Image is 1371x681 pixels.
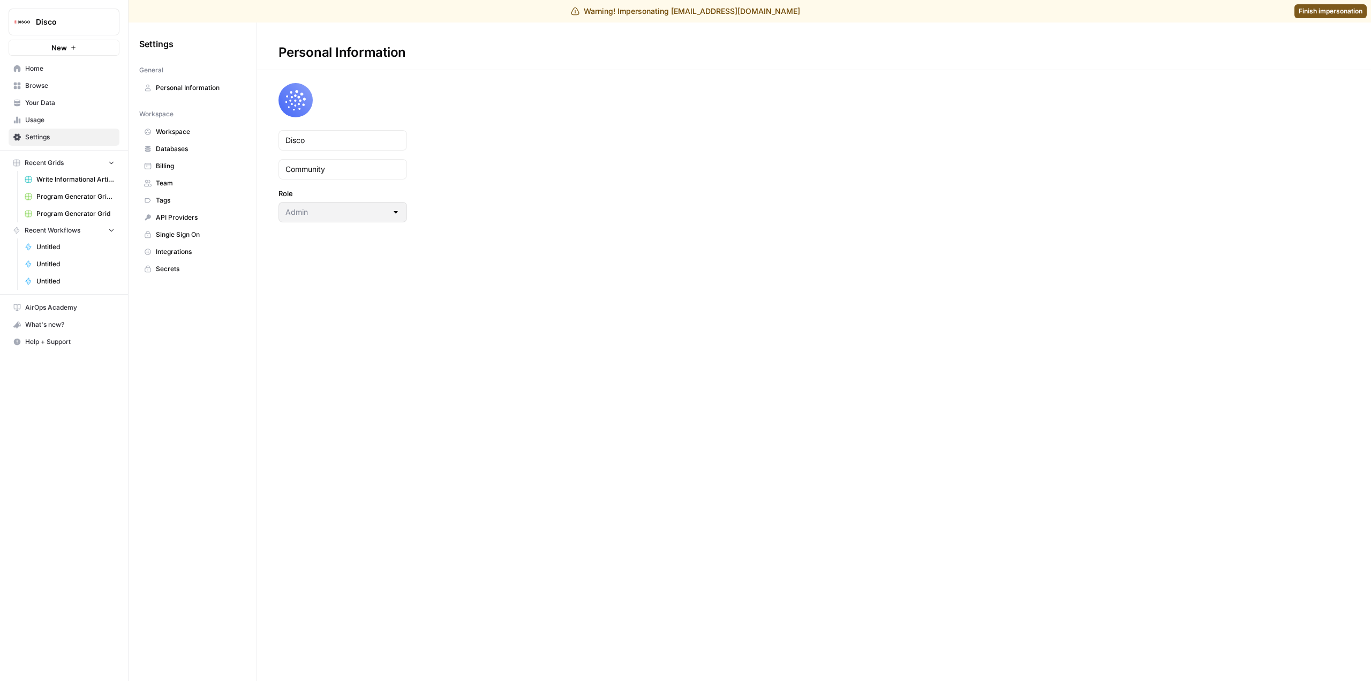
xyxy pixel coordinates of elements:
[25,81,115,91] span: Browse
[9,333,119,350] button: Help + Support
[36,192,115,201] span: Program Generator Grid (1)
[9,129,119,146] a: Settings
[36,259,115,269] span: Untitled
[25,303,115,312] span: AirOps Academy
[571,6,800,17] div: Warning! Impersonating [EMAIL_ADDRESS][DOMAIN_NAME]
[9,316,119,333] button: What's new?
[156,196,241,205] span: Tags
[278,188,407,199] label: Role
[9,299,119,316] a: AirOps Academy
[20,273,119,290] a: Untitled
[36,209,115,219] span: Program Generator Grid
[9,77,119,94] a: Browse
[20,238,119,256] a: Untitled
[9,111,119,129] a: Usage
[36,17,101,27] span: Disco
[12,12,32,32] img: Disco Logo
[9,317,119,333] div: What's new?
[156,230,241,240] span: Single Sign On
[9,94,119,111] a: Your Data
[156,264,241,274] span: Secrets
[1294,4,1367,18] a: Finish impersonation
[20,256,119,273] a: Untitled
[156,144,241,154] span: Databases
[9,222,119,238] button: Recent Workflows
[139,123,246,140] a: Workspace
[9,60,119,77] a: Home
[278,83,313,117] img: avatar
[139,38,174,50] span: Settings
[139,175,246,192] a: Team
[9,40,119,56] button: New
[20,171,119,188] a: Write Informational Articles
[139,209,246,226] a: API Providers
[156,178,241,188] span: Team
[156,127,241,137] span: Workspace
[139,65,163,75] span: General
[25,132,115,142] span: Settings
[139,260,246,278] a: Secrets
[156,247,241,257] span: Integrations
[257,44,427,61] div: Personal Information
[36,175,115,184] span: Write Informational Articles
[156,213,241,222] span: API Providers
[139,243,246,260] a: Integrations
[20,205,119,222] a: Program Generator Grid
[25,98,115,108] span: Your Data
[25,64,115,73] span: Home
[36,276,115,286] span: Untitled
[139,79,246,96] a: Personal Information
[1299,6,1362,16] span: Finish impersonation
[139,109,174,119] span: Workspace
[25,158,64,168] span: Recent Grids
[51,42,67,53] span: New
[156,161,241,171] span: Billing
[25,226,80,235] span: Recent Workflows
[25,115,115,125] span: Usage
[20,188,119,205] a: Program Generator Grid (1)
[9,155,119,171] button: Recent Grids
[25,337,115,347] span: Help + Support
[36,242,115,252] span: Untitled
[139,192,246,209] a: Tags
[9,9,119,35] button: Workspace: Disco
[139,158,246,175] a: Billing
[156,83,241,93] span: Personal Information
[139,226,246,243] a: Single Sign On
[139,140,246,158] a: Databases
